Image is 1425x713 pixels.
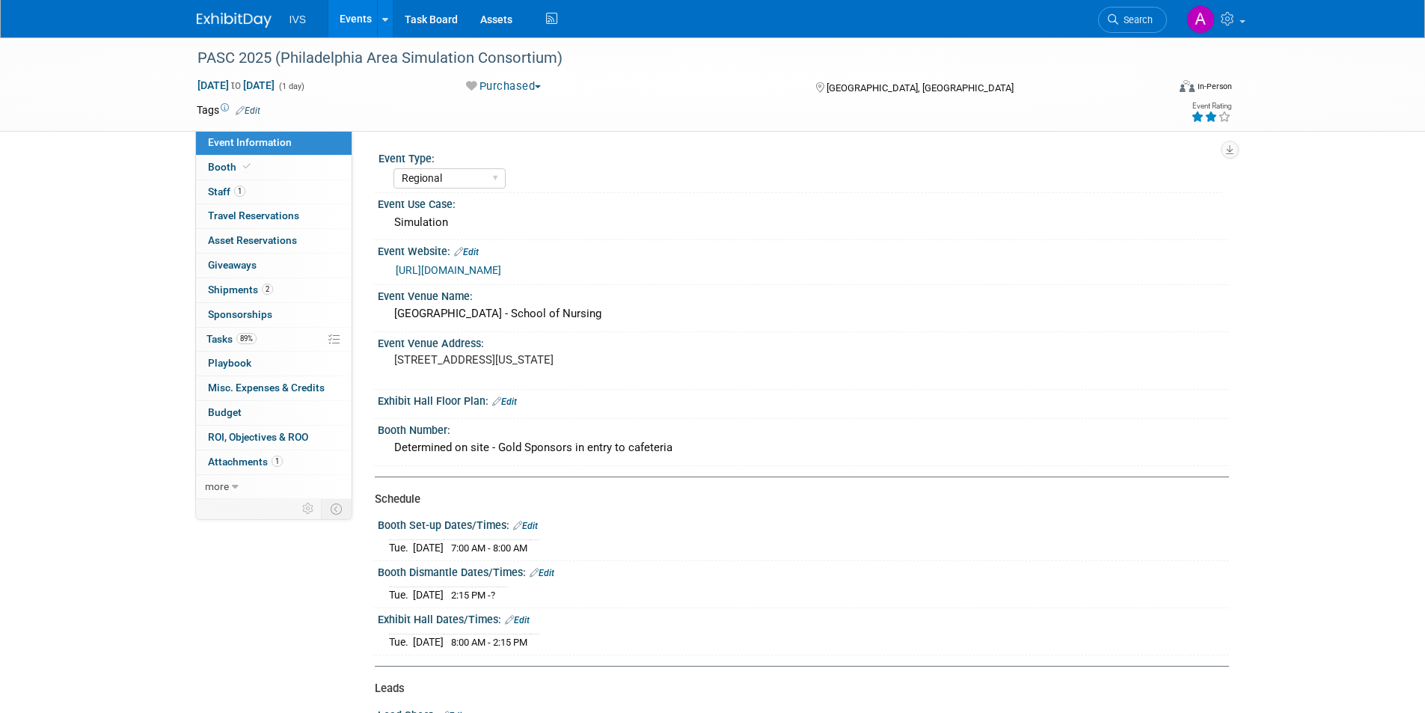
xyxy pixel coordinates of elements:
div: Event Venue Address: [378,332,1229,351]
div: Event Type: [379,147,1222,166]
a: Shipments2 [196,278,352,302]
img: ExhibitDay [197,13,272,28]
td: Toggle Event Tabs [321,499,352,518]
span: 2 [262,284,273,295]
a: Attachments1 [196,450,352,474]
div: Exhibit Hall Floor Plan: [378,390,1229,409]
a: [URL][DOMAIN_NAME] [396,264,501,276]
div: Event Format [1079,78,1233,100]
a: Edit [505,615,530,625]
a: Edit [236,105,260,116]
span: IVS [289,13,307,25]
img: Aaron Lentscher [1186,5,1215,34]
span: Travel Reservations [208,209,299,221]
div: Booth Dismantle Dates/Times: [378,561,1229,581]
span: (1 day) [278,82,304,91]
td: Tue. [389,539,413,555]
a: Travel Reservations [196,204,352,228]
a: Staff1 [196,180,352,204]
a: Tasks89% [196,328,352,352]
div: Event Venue Name: [378,285,1229,304]
td: Personalize Event Tab Strip [295,499,322,518]
div: [GEOGRAPHIC_DATA] - School of Nursing [389,302,1218,325]
span: Misc. Expenses & Credits [208,382,325,394]
span: 1 [272,456,283,467]
div: Determined on site - Gold Sponsors in entry to cafeteria [389,436,1218,459]
span: Playbook [208,357,251,369]
span: ? [491,590,495,601]
span: Tasks [206,333,257,345]
td: Tue. [389,634,413,649]
span: Sponsorships [208,308,272,320]
a: Search [1098,7,1167,33]
button: Purchased [461,79,547,94]
span: Booth [208,161,254,173]
span: Budget [208,406,242,418]
div: Booth Number: [378,419,1229,438]
a: Edit [530,568,554,578]
i: Booth reservation complete [243,162,251,171]
div: Schedule [375,492,1218,507]
span: 2:15 PM - [451,590,495,601]
a: Event Information [196,131,352,155]
td: Tue. [389,587,413,602]
a: more [196,475,352,499]
span: 7:00 AM - 8:00 AM [451,542,527,554]
span: Search [1118,14,1153,25]
td: Tags [197,102,260,117]
div: Simulation [389,211,1218,234]
span: Event Information [208,136,292,148]
div: Exhibit Hall Dates/Times: [378,608,1229,628]
span: to [229,79,243,91]
a: ROI, Objectives & ROO [196,426,352,450]
span: Staff [208,186,245,198]
div: Event Rating [1191,102,1231,110]
a: Misc. Expenses & Credits [196,376,352,400]
a: Edit [454,247,479,257]
span: 8:00 AM - 2:15 PM [451,637,527,648]
a: Asset Reservations [196,229,352,253]
a: Edit [492,397,517,407]
a: Giveaways [196,254,352,278]
a: Playbook [196,352,352,376]
a: Budget [196,401,352,425]
span: Giveaways [208,259,257,271]
div: Event Use Case: [378,193,1229,212]
div: PASC 2025 (Philadelphia Area Simulation Consortium) [192,45,1144,72]
div: Leads [375,681,1218,697]
span: Shipments [208,284,273,296]
span: [GEOGRAPHIC_DATA], [GEOGRAPHIC_DATA] [827,82,1014,94]
span: Asset Reservations [208,234,297,246]
a: Sponsorships [196,303,352,327]
span: 1 [234,186,245,197]
span: more [205,480,229,492]
td: [DATE] [413,539,444,555]
span: ROI, Objectives & ROO [208,431,308,443]
div: Event Website: [378,240,1229,260]
span: 89% [236,333,257,344]
span: [DATE] [DATE] [197,79,275,92]
span: Attachments [208,456,283,468]
img: Format-Inperson.png [1180,80,1195,92]
td: [DATE] [413,634,444,649]
a: Booth [196,156,352,180]
a: Edit [513,521,538,531]
td: [DATE] [413,587,444,602]
pre: [STREET_ADDRESS][US_STATE] [394,353,716,367]
div: In-Person [1197,81,1232,92]
div: Booth Set-up Dates/Times: [378,514,1229,533]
